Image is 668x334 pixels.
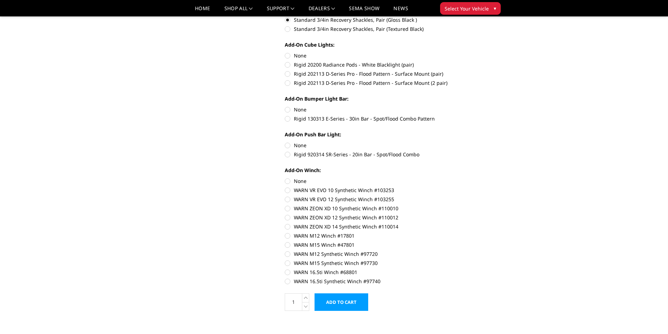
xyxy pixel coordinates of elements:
span: Select Your Vehicle [445,5,489,12]
span: ▾ [494,5,496,12]
label: WARN ZEON XD 14 Synthetic Winch #110014 [285,223,478,230]
label: Rigid 202113 D-Series Pro - Flood Pattern - Surface Mount (2 pair) [285,79,478,87]
label: WARN VR EVO 12 Synthetic Winch #103255 [285,196,478,203]
label: WARN 16.5ti Synthetic Winch #97740 [285,278,478,285]
label: WARN M12 Winch #17801 [285,232,478,239]
label: WARN 16.5ti Winch #68801 [285,268,478,276]
a: shop all [224,6,253,16]
label: WARN M15 Synthetic Winch #97730 [285,259,478,267]
label: None [285,106,478,113]
a: SEMA Show [349,6,379,16]
a: Home [195,6,210,16]
a: Support [267,6,295,16]
label: Rigid 920314 SR-Series - 20in Bar - Spot/Flood Combo [285,151,478,158]
iframe: Chat Widget [633,300,668,334]
label: WARN M12 Synthetic Winch #97720 [285,250,478,258]
label: None [285,52,478,59]
label: WARN ZEON XD 12 Synthetic Winch #110012 [285,214,478,221]
input: Add to Cart [315,293,368,311]
label: None [285,177,478,185]
label: Rigid 130313 E-Series - 30in Bar - Spot/Flood Combo Pattern [285,115,478,122]
label: WARN VR EVO 10 Synthetic Winch #103253 [285,186,478,194]
label: WARN M15 Winch #47801 [285,241,478,248]
label: Rigid 20200 Radiance Pods - White Blacklight (pair) [285,61,478,68]
label: Add-On Cube Lights: [285,41,478,48]
label: Standard 3/4in Recovery Shackles, Pair (Gloss Black ) [285,16,478,23]
label: None [285,142,478,149]
label: Rigid 202113 D-Series Pro - Flood Pattern - Surface Mount (pair) [285,70,478,77]
label: Standard 3/4in Recovery Shackles, Pair (Textured Black) [285,25,478,33]
a: News [393,6,408,16]
label: Add-On Push Bar Light: [285,131,478,138]
label: Add-On Winch: [285,166,478,174]
label: WARN ZEON XD 10 Synthetic Winch #110010 [285,205,478,212]
a: Dealers [309,6,335,16]
label: Add-On Bumper Light Bar: [285,95,478,102]
button: Select Your Vehicle [440,2,501,15]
